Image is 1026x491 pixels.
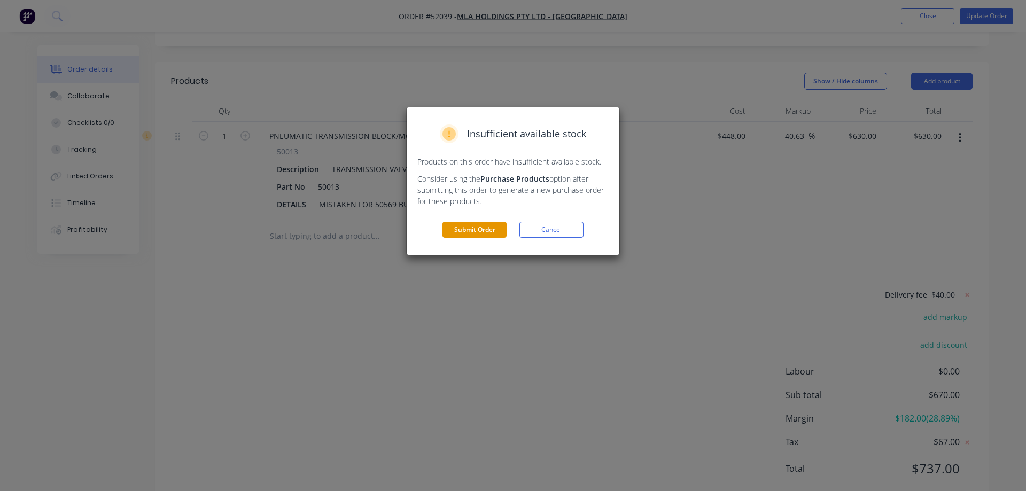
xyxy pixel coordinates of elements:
[519,222,584,238] button: Cancel
[417,156,609,167] p: Products on this order have insufficient available stock.
[442,222,507,238] button: Submit Order
[417,173,609,207] p: Consider using the option after submitting this order to generate a new purchase order for these ...
[467,127,586,141] span: Insufficient available stock
[480,174,549,184] strong: Purchase Products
